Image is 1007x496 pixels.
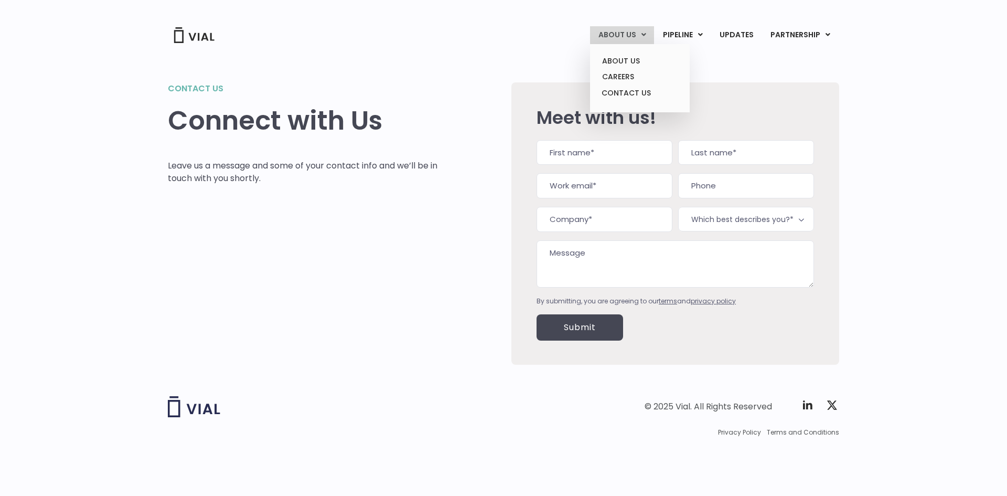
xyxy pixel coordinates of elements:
[678,207,814,231] span: Which best describes you?*
[168,160,438,185] p: Leave us a message and some of your contact info and we’ll be in touch with you shortly.
[168,82,438,95] h2: Contact us
[168,105,438,136] h1: Connect with Us
[168,396,220,417] img: Vial logo wih "Vial" spelled out
[537,173,672,198] input: Work email*
[537,297,814,306] div: By submitting, you are agreeing to our and
[659,297,677,305] a: terms
[762,26,839,44] a: PARTNERSHIPMenu Toggle
[645,401,772,413] div: © 2025 Vial. All Rights Reserved
[537,207,672,232] input: Company*
[594,69,685,85] a: CAREERS
[767,428,839,437] a: Terms and Conditions
[537,314,623,341] input: Submit
[718,428,761,437] a: Privacy Policy
[655,26,711,44] a: PIPELINEMenu Toggle
[678,140,814,165] input: Last name*
[691,297,736,305] a: privacy policy
[594,85,685,102] a: CONTACT US
[590,26,654,44] a: ABOUT USMenu Toggle
[678,173,814,198] input: Phone
[537,108,814,128] h2: Meet with us!
[594,53,685,69] a: ABOUT US
[711,26,762,44] a: UPDATES
[537,140,672,165] input: First name*
[173,27,215,43] img: Vial Logo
